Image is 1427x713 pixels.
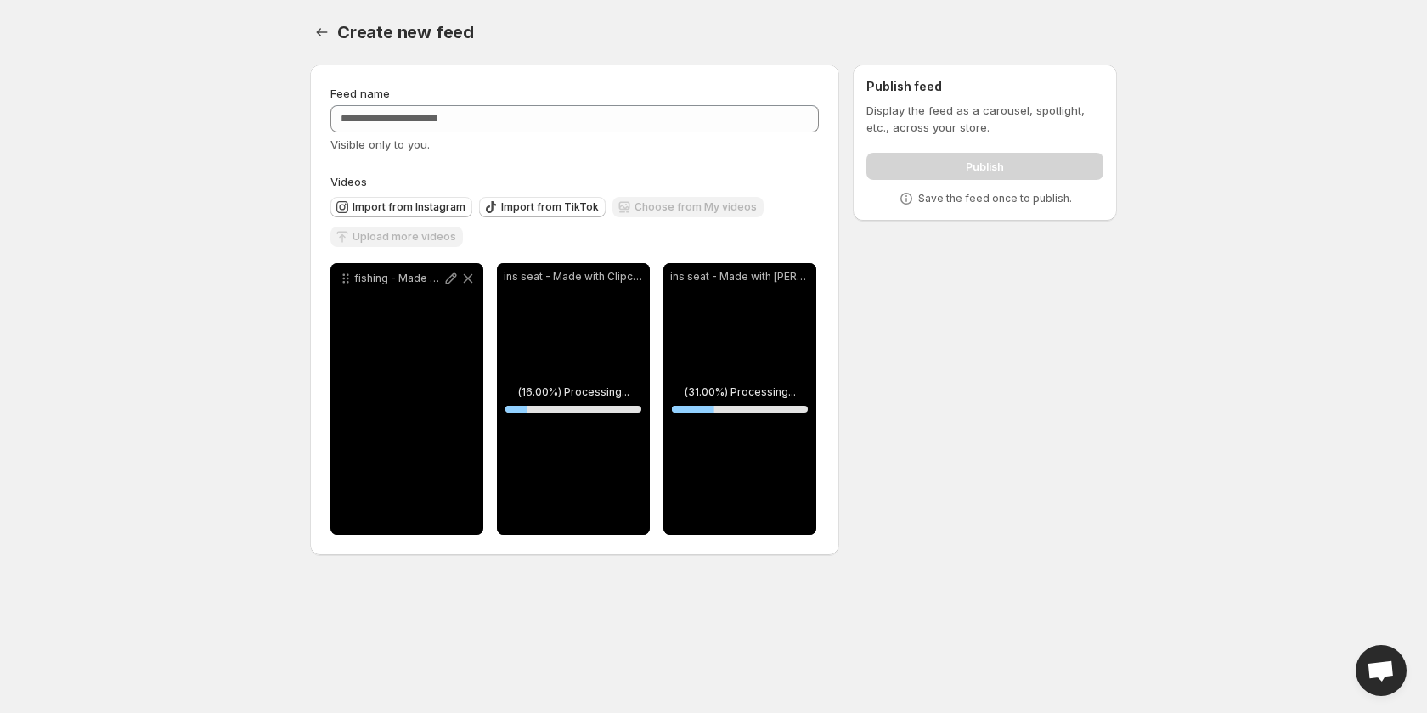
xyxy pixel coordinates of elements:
button: Import from Instagram [330,197,472,217]
span: Feed name [330,87,390,100]
div: ins seat - Made with [PERSON_NAME](31.00%) Processing...31% [663,263,816,535]
span: Import from Instagram [353,200,465,214]
span: Videos [330,175,367,188]
p: ins seat - Made with Clipchamp 1 [504,270,643,284]
button: Settings [310,20,334,44]
div: ins seat - Made with Clipchamp 1(16.00%) Processing...16% [497,263,650,535]
h2: Publish feed [866,78,1103,95]
span: Create new feed [337,22,474,42]
span: Import from TikTok [501,200,599,214]
button: Import from TikTok [479,197,606,217]
p: ins seat - Made with [PERSON_NAME] [670,270,809,284]
span: Visible only to you. [330,138,430,151]
p: fishing - Made with Clipchamp.mp4 [354,272,443,285]
p: Display the feed as a carousel, spotlight, etc., across your store. [866,102,1103,136]
p: Save the feed once to publish. [918,192,1072,205]
a: Open chat [1356,645,1407,696]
